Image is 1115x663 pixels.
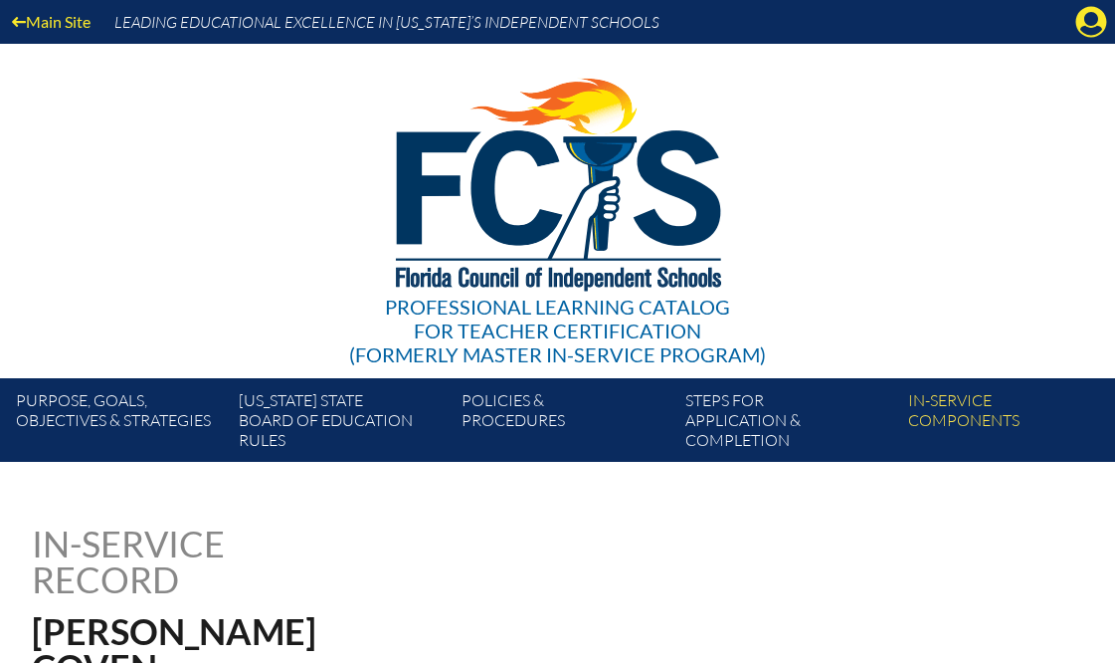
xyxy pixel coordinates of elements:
[32,526,432,597] h1: In-service record
[231,386,454,462] a: [US_STATE] StateBoard of Education rules
[677,386,900,462] a: Steps forapplication & completion
[454,386,676,462] a: Policies &Procedures
[1075,6,1107,38] svg: Manage account
[8,386,231,462] a: Purpose, goals,objectives & strategies
[352,44,763,316] img: FCISlogo221.eps
[414,319,701,342] span: for Teacher Certification
[4,8,98,35] a: Main Site
[341,40,774,370] a: Professional Learning Catalog for Teacher Certification(formerly Master In-service Program)
[349,295,766,366] div: Professional Learning Catalog (formerly Master In-service Program)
